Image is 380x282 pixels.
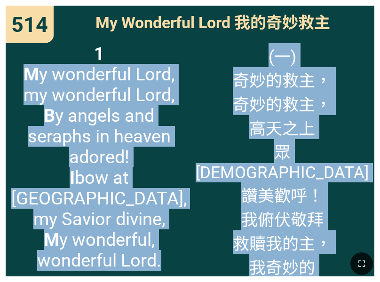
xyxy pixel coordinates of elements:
span: y wonderful Lord, my wonderful Lord, y angels and seraphs in heaven adored! bow at [GEOGRAPHIC_DA... [11,43,187,271]
span: 514 [11,12,48,37]
b: 1 [94,43,104,64]
b: I [70,167,75,188]
b: M [44,229,59,250]
b: M [24,64,39,85]
b: B [44,105,55,126]
span: My Wonderful Lord 我的奇妙救主 [95,10,330,33]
